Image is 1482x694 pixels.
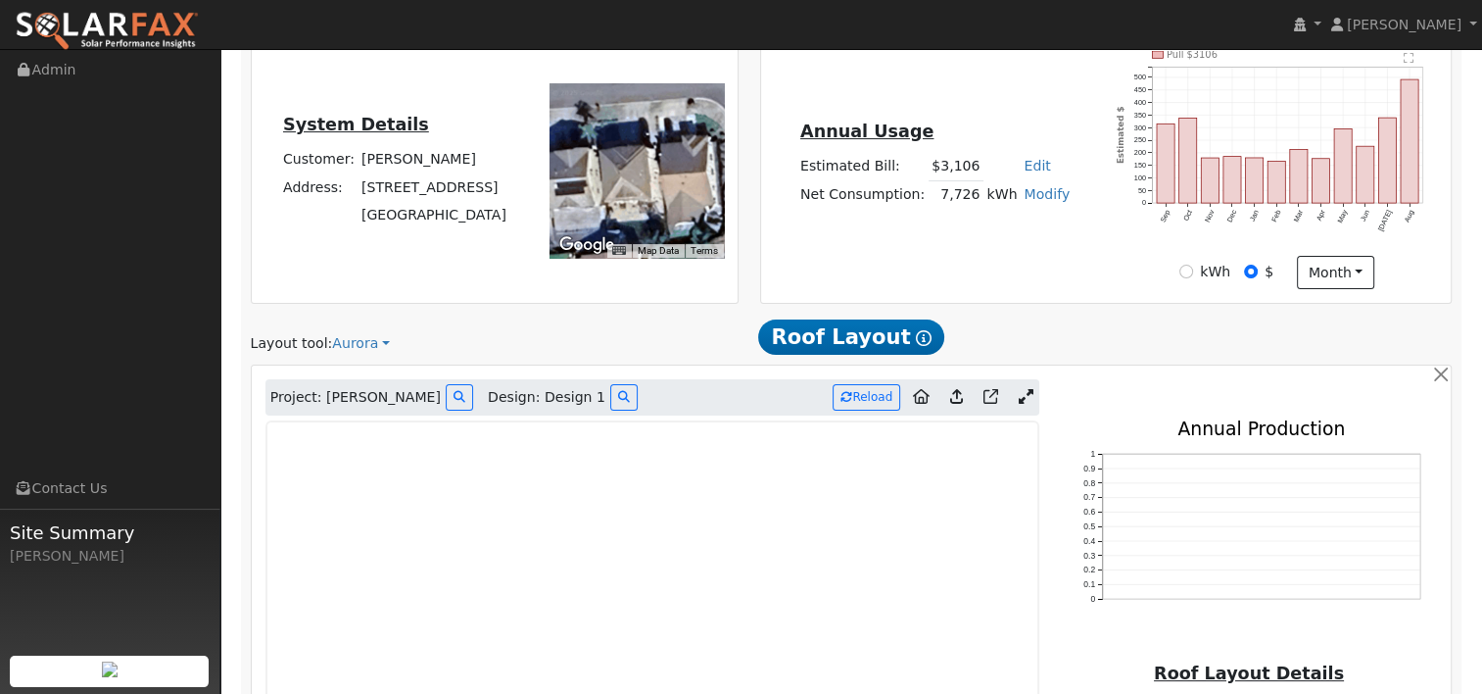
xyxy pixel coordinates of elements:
[758,320,945,355] span: Roof Layout
[1133,98,1145,107] text: 400
[1245,158,1263,203] rect: onclick=""
[1090,594,1095,604] text: 0
[10,520,210,546] span: Site Summary
[488,387,605,408] span: Design: Design 1
[554,232,619,258] a: Open this area in Google Maps (opens a new window)
[612,244,626,258] button: Keyboard shortcuts
[1177,420,1345,440] text: Annual Production
[1297,256,1374,289] button: month
[929,152,983,180] td: $3,106
[1083,478,1095,488] text: 0.8
[1133,148,1145,157] text: 200
[1141,199,1145,208] text: 0
[1083,464,1095,473] text: 0.9
[1347,17,1461,32] span: [PERSON_NAME]
[1265,262,1273,282] label: $
[1083,521,1095,531] text: 0.5
[1269,209,1282,223] text: Feb
[1083,580,1095,590] text: 0.1
[358,173,509,201] td: [STREET_ADDRESS]
[1011,383,1039,413] a: Expand Aurora window
[1181,209,1194,223] text: Oct
[1244,265,1258,278] input: $
[1335,209,1349,225] text: May
[270,387,441,408] span: Project: [PERSON_NAME]
[929,180,983,209] td: 7,726
[905,382,937,414] a: Aurora to Home
[1315,208,1327,223] text: Apr
[1178,118,1196,203] rect: onclick=""
[1378,118,1396,203] rect: onclick=""
[1224,209,1238,224] text: Dec
[942,382,971,414] a: Upload consumption to Aurora project
[800,122,933,141] u: Annual Usage
[358,201,509,228] td: [GEOGRAPHIC_DATA]
[1179,265,1193,278] input: kWh
[976,382,1006,414] a: Open in Aurora
[1404,52,1414,64] text: 
[638,244,679,258] button: Map Data
[1357,146,1374,203] rect: onclick=""
[251,335,333,351] span: Layout tool:
[15,11,199,52] img: SolarFax
[1292,208,1306,223] text: Mar
[1090,449,1095,459] text: 1
[1133,136,1145,145] text: 250
[1133,124,1145,132] text: 300
[1223,157,1241,204] rect: onclick=""
[1024,186,1070,202] a: Modify
[1083,551,1095,561] text: 0.3
[1083,536,1095,546] text: 0.4
[1137,186,1145,195] text: 50
[1203,209,1217,224] text: Nov
[1133,73,1145,81] text: 500
[1312,159,1329,203] rect: onclick=""
[833,384,900,411] button: Reload
[1401,79,1418,203] rect: onclick=""
[1267,162,1285,204] rect: onclick=""
[358,146,509,173] td: [PERSON_NAME]
[1248,209,1261,223] text: Jan
[796,180,928,209] td: Net Consumption:
[1167,49,1218,60] text: Pull $3106
[916,330,932,346] i: Show Help
[554,232,619,258] img: Google
[279,146,358,173] td: Customer:
[1201,158,1219,203] rect: onclick=""
[279,173,358,201] td: Address:
[1376,209,1394,233] text: [DATE]
[332,333,390,354] a: Aurora
[691,245,718,256] a: Terms (opens in new tab)
[283,115,429,134] u: System Details
[1133,111,1145,120] text: 350
[1133,85,1145,94] text: 450
[1083,493,1095,503] text: 0.7
[796,152,928,180] td: Estimated Bill:
[1083,507,1095,517] text: 0.6
[1116,107,1125,165] text: Estimated $
[1133,161,1145,170] text: 150
[1290,150,1308,204] rect: onclick=""
[1024,158,1050,173] a: Edit
[1403,209,1416,224] text: Aug
[1200,262,1230,282] label: kWh
[10,546,210,567] div: [PERSON_NAME]
[983,180,1021,209] td: kWh
[1359,209,1371,223] text: Jun
[1334,129,1352,204] rect: onclick=""
[1154,664,1344,683] u: Roof Layout Details
[1083,566,1095,575] text: 0.2
[1133,173,1145,182] text: 100
[1158,209,1171,224] text: Sep
[1157,124,1174,203] rect: onclick=""
[102,662,118,677] img: retrieve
